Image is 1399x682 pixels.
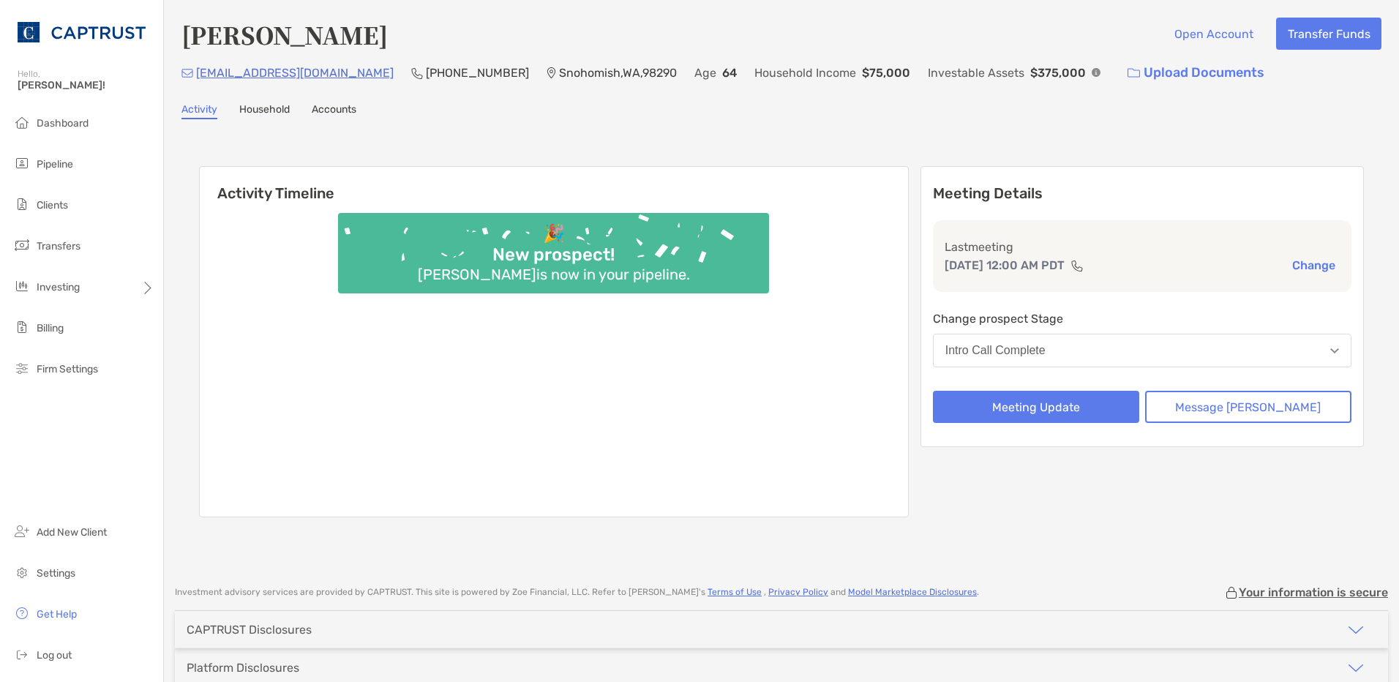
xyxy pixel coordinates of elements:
[1145,391,1351,423] button: Message [PERSON_NAME]
[37,199,68,211] span: Clients
[37,608,77,621] span: Get Help
[1030,64,1086,82] p: $375,000
[13,113,31,131] img: dashboard icon
[537,223,571,244] div: 🎉
[487,244,620,266] div: New prospect!
[1347,659,1365,677] img: icon arrow
[862,64,910,82] p: $75,000
[37,281,80,293] span: Investing
[411,67,423,79] img: Phone Icon
[13,563,31,581] img: settings icon
[187,661,299,675] div: Platform Disclosures
[37,567,75,580] span: Settings
[754,64,856,82] p: Household Income
[13,604,31,622] img: get-help icon
[13,236,31,254] img: transfers icon
[1288,258,1340,273] button: Change
[1276,18,1381,50] button: Transfer Funds
[694,64,716,82] p: Age
[37,649,72,662] span: Log out
[13,154,31,172] img: pipeline icon
[848,587,977,597] a: Model Marketplace Disclosures
[37,526,107,539] span: Add New Client
[928,64,1024,82] p: Investable Assets
[13,318,31,336] img: billing icon
[187,623,312,637] div: CAPTRUST Disclosures
[1070,260,1084,271] img: communication type
[933,310,1351,328] p: Change prospect Stage
[1118,57,1274,89] a: Upload Documents
[933,334,1351,367] button: Intro Call Complete
[200,167,908,202] h6: Activity Timeline
[196,64,394,82] p: [EMAIL_ADDRESS][DOMAIN_NAME]
[37,158,73,170] span: Pipeline
[768,587,828,597] a: Privacy Policy
[175,587,979,598] p: Investment advisory services are provided by CAPTRUST . This site is powered by Zoe Financial, LL...
[13,359,31,377] img: firm-settings icon
[1239,585,1388,599] p: Your information is secure
[181,103,217,119] a: Activity
[1092,68,1100,77] img: Info Icon
[1163,18,1264,50] button: Open Account
[13,277,31,295] img: investing icon
[1347,621,1365,639] img: icon arrow
[945,344,1046,357] div: Intro Call Complete
[933,391,1139,423] button: Meeting Update
[412,266,696,283] div: [PERSON_NAME] is now in your pipeline.
[426,64,529,82] p: [PHONE_NUMBER]
[933,184,1351,203] p: Meeting Details
[18,6,146,59] img: CAPTRUST Logo
[37,322,64,334] span: Billing
[37,240,80,252] span: Transfers
[181,69,193,78] img: Email Icon
[1330,348,1339,353] img: Open dropdown arrow
[13,522,31,540] img: add_new_client icon
[945,238,1340,256] p: Last meeting
[37,363,98,375] span: Firm Settings
[18,79,154,91] span: [PERSON_NAME]!
[181,18,388,51] h4: [PERSON_NAME]
[945,256,1065,274] p: [DATE] 12:00 AM PDT
[312,103,356,119] a: Accounts
[722,64,737,82] p: 64
[13,645,31,663] img: logout icon
[239,103,290,119] a: Household
[1128,68,1140,78] img: button icon
[37,117,89,130] span: Dashboard
[547,67,556,79] img: Location Icon
[13,195,31,213] img: clients icon
[559,64,677,82] p: Snohomish , WA , 98290
[708,587,762,597] a: Terms of Use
